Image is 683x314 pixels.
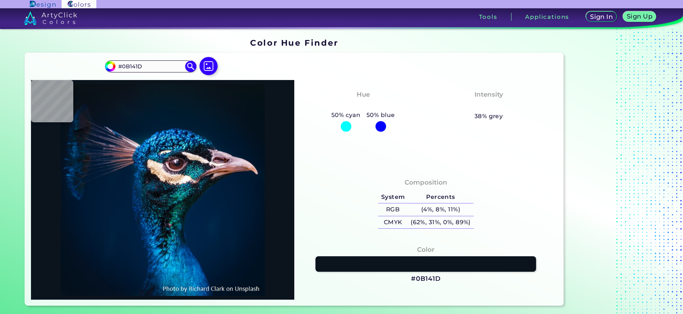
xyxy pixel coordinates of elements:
[250,37,338,48] h1: Color Hue Finder
[30,1,55,8] img: ArtyClick Design logo
[199,57,218,75] img: icon picture
[185,61,196,72] img: icon search
[628,14,651,19] h5: Sign Up
[378,216,408,229] h5: CMYK
[411,274,441,283] h3: #0B141D
[417,244,434,255] h4: Color
[408,216,473,229] h5: (62%, 31%, 0%, 89%)
[587,12,615,22] a: Sign In
[24,11,77,25] img: logo_artyclick_colors_white.svg
[378,203,408,216] h5: RGB
[328,110,363,120] h5: 50% cyan
[525,14,569,20] h3: Applications
[35,84,291,296] img: img_pavlin.jpg
[405,177,447,188] h4: Composition
[116,62,186,72] input: type color..
[479,14,498,20] h3: Tools
[624,12,654,22] a: Sign Up
[591,14,612,20] h5: Sign In
[378,191,408,203] h5: System
[408,191,473,203] h5: Percents
[357,89,370,100] h4: Hue
[474,111,503,121] h5: 38% grey
[408,203,473,216] h5: (4%, 8%, 11%)
[474,89,503,100] h4: Intensity
[342,101,385,110] h3: Cyan-Blue
[363,110,398,120] h5: 50% blue
[471,101,507,110] h3: Medium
